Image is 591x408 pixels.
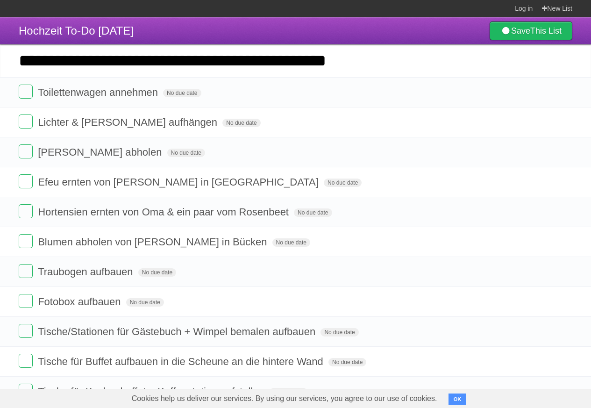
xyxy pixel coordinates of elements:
[270,388,307,396] span: No due date
[38,86,160,98] span: Toilettenwagen annehmen
[38,236,269,248] span: Blumen abholen von [PERSON_NAME] in Bücken
[19,354,33,368] label: Done
[122,389,447,408] span: Cookies help us deliver our services. By using our services, you agree to our use of cookies.
[320,328,358,336] span: No due date
[38,176,321,188] span: Efeu ernten von [PERSON_NAME] in [GEOGRAPHIC_DATA]
[38,326,318,337] span: Tische/Stationen für Gästebuch + Wimpel bemalen aufbauen
[167,149,205,157] span: No due date
[222,119,260,127] span: No due date
[272,238,310,247] span: No due date
[163,89,201,97] span: No due date
[19,384,33,398] label: Done
[490,21,572,40] a: SaveThis List
[19,24,134,37] span: Hochzeit To-Do [DATE]
[126,298,164,307] span: No due date
[19,204,33,218] label: Done
[19,144,33,158] label: Done
[19,324,33,338] label: Done
[19,85,33,99] label: Done
[19,294,33,308] label: Done
[19,234,33,248] label: Done
[530,26,562,36] b: This List
[19,264,33,278] label: Done
[38,146,164,158] span: [PERSON_NAME] abholen
[38,206,291,218] span: Hortensien ernten von Oma & ein paar vom Rosenbeet
[294,208,332,217] span: No due date
[449,394,467,405] button: OK
[38,386,267,397] span: Tische für Kuchenbuffet + Kaffeestation aufstellen
[38,266,135,278] span: Traubogen aufbauen
[38,356,326,367] span: Tische für Buffet aufbauen in die Scheune an die hintere Wand
[38,116,220,128] span: Lichter & [PERSON_NAME] aufhängen
[19,115,33,129] label: Done
[19,174,33,188] label: Done
[328,358,366,366] span: No due date
[38,296,123,308] span: Fotobox aufbauen
[138,268,176,277] span: No due date
[324,179,362,187] span: No due date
